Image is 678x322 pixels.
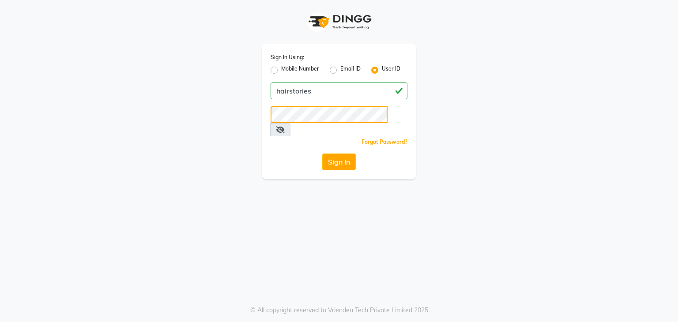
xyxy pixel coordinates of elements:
label: User ID [382,65,400,75]
label: Email ID [340,65,361,75]
label: Mobile Number [281,65,319,75]
button: Sign In [322,154,356,170]
label: Sign In Using: [271,53,304,61]
input: Username [271,106,388,123]
input: Username [271,82,407,99]
a: Forgot Password? [362,139,407,145]
img: logo1.svg [304,9,374,35]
